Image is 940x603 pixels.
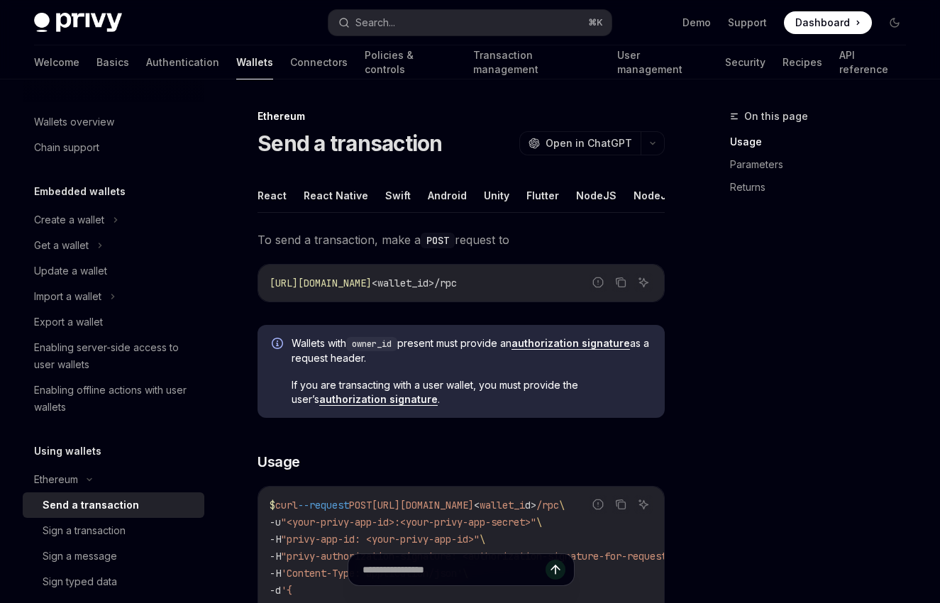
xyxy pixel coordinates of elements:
[744,108,808,125] span: On this page
[480,499,525,511] span: wallet_i
[355,14,395,31] div: Search...
[349,499,372,511] span: POST
[258,109,665,123] div: Ethereum
[328,10,612,35] button: Search...⌘K
[634,179,743,212] button: NodeJS (server-auth)
[536,516,542,529] span: \
[236,45,273,79] a: Wallets
[292,378,651,406] span: If you are transacting with a user wallet, you must provide the user’s .
[23,543,204,569] a: Sign a message
[612,273,630,292] button: Copy the contents from the code block
[730,153,917,176] a: Parameters
[281,516,536,529] span: "<your-privy-app-id>:<your-privy-app-secret>"
[34,339,196,373] div: Enabling server-side access to user wallets
[146,45,219,79] a: Authentication
[519,131,641,155] button: Open in ChatGPT
[589,495,607,514] button: Report incorrect code
[372,499,474,511] span: [URL][DOMAIN_NAME]
[365,45,456,79] a: Policies & controls
[270,533,281,546] span: -H
[536,499,559,511] span: /rpc
[270,550,281,563] span: -H
[634,495,653,514] button: Ask AI
[96,45,129,79] a: Basics
[546,560,565,580] button: Send message
[290,45,348,79] a: Connectors
[270,277,372,289] span: [URL][DOMAIN_NAME]
[34,13,122,33] img: dark logo
[795,16,850,30] span: Dashboard
[292,336,651,365] span: Wallets with present must provide an as a request header.
[730,176,917,199] a: Returns
[512,337,630,350] a: authorization signature
[576,179,616,212] button: NodeJS
[34,382,196,416] div: Enabling offline actions with user wallets
[43,497,139,514] div: Send a transaction
[281,533,480,546] span: "privy-app-id: <your-privy-app-id>"
[883,11,906,34] button: Toggle dark mode
[589,273,607,292] button: Report incorrect code
[634,273,653,292] button: Ask AI
[258,131,443,156] h1: Send a transaction
[23,569,204,594] a: Sign typed data
[304,179,368,212] button: React Native
[23,518,204,543] a: Sign a transaction
[23,258,204,284] a: Update a wallet
[258,230,665,250] span: To send a transaction, make a request to
[43,548,117,565] div: Sign a message
[385,179,411,212] button: Swift
[23,135,204,160] a: Chain support
[480,533,485,546] span: \
[784,11,872,34] a: Dashboard
[23,309,204,335] a: Export a wallet
[559,499,565,511] span: \
[725,45,765,79] a: Security
[34,237,89,254] div: Get a wallet
[682,16,711,30] a: Demo
[258,452,300,472] span: Usage
[525,499,531,511] span: d
[730,131,917,153] a: Usage
[839,45,906,79] a: API reference
[319,393,438,406] a: authorization signature
[346,337,397,351] code: owner_id
[484,179,509,212] button: Unity
[526,179,559,212] button: Flutter
[272,338,286,352] svg: Info
[34,139,99,156] div: Chain support
[34,183,126,200] h5: Embedded wallets
[34,288,101,305] div: Import a wallet
[531,499,536,511] span: >
[23,492,204,518] a: Send a transaction
[258,179,287,212] button: React
[34,45,79,79] a: Welcome
[270,516,281,529] span: -u
[270,499,275,511] span: $
[428,179,467,212] button: Android
[43,573,117,590] div: Sign typed data
[372,277,457,289] span: <wallet_id>/rpc
[34,471,78,488] div: Ethereum
[728,16,767,30] a: Support
[588,17,603,28] span: ⌘ K
[275,499,298,511] span: curl
[43,522,126,539] div: Sign a transaction
[34,211,104,228] div: Create a wallet
[34,314,103,331] div: Export a wallet
[298,499,349,511] span: --request
[617,45,707,79] a: User management
[473,45,600,79] a: Transaction management
[474,499,480,511] span: <
[23,109,204,135] a: Wallets overview
[783,45,822,79] a: Recipes
[34,114,114,131] div: Wallets overview
[34,443,101,460] h5: Using wallets
[34,262,107,280] div: Update a wallet
[612,495,630,514] button: Copy the contents from the code block
[421,233,455,248] code: POST
[23,335,204,377] a: Enabling server-side access to user wallets
[546,136,632,150] span: Open in ChatGPT
[281,550,678,563] span: "privy-authorization-signature: <authorization-signature-for-request>"
[23,377,204,420] a: Enabling offline actions with user wallets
